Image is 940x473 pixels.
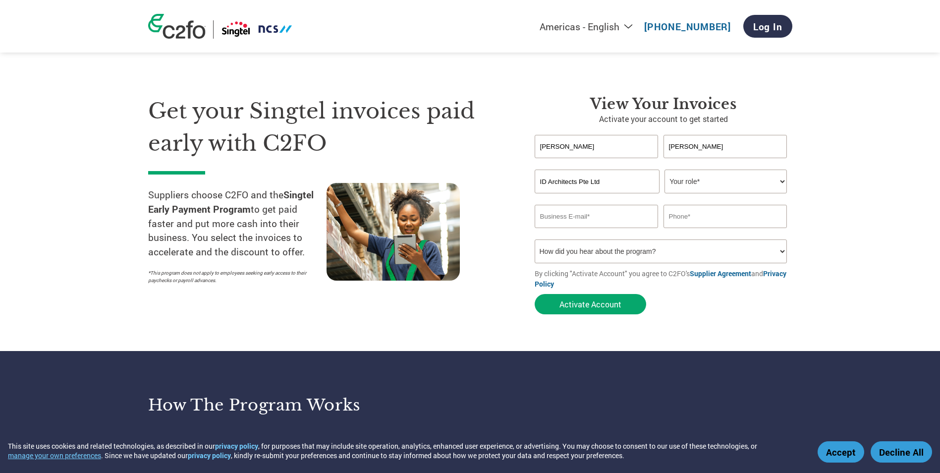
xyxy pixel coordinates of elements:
[535,205,659,228] input: Invalid Email format
[664,205,787,228] input: Phone*
[535,229,659,236] div: Inavlid Email Address
[743,15,792,38] a: Log In
[535,135,659,158] input: First Name*
[818,441,864,463] button: Accept
[8,441,803,460] div: This site uses cookies and related technologies, as described in our , for purposes that may incl...
[535,113,792,125] p: Activate your account to get started
[148,14,206,39] img: c2fo logo
[148,395,458,415] h3: How the program works
[535,194,787,201] div: Invalid company name or company name is too long
[221,20,293,39] img: Singtel
[535,294,646,314] button: Activate Account
[644,20,731,33] a: [PHONE_NUMBER]
[690,269,751,278] a: Supplier Agreement
[535,268,792,289] p: By clicking "Activate Account" you agree to C2FO's and
[664,159,787,166] div: Invalid last name or last name is too long
[664,229,787,236] div: Inavlid Phone Number
[188,451,231,460] a: privacy policy
[148,269,317,284] p: *This program does not apply to employees seeking early access to their paychecks or payroll adva...
[535,159,659,166] div: Invalid first name or first name is too long
[535,170,660,193] input: Your company name*
[215,441,258,451] a: privacy policy
[535,95,792,113] h3: View Your Invoices
[871,441,932,463] button: Decline All
[148,188,327,259] p: Suppliers choose C2FO and the to get paid faster and put more cash into their business. You selec...
[8,451,101,460] button: manage your own preferences
[148,188,314,215] strong: Singtel Early Payment Program
[148,95,505,159] h1: Get your Singtel invoices paid early with C2FO
[664,170,787,193] select: Title/Role
[535,269,786,289] a: Privacy Policy
[327,183,460,281] img: supply chain worker
[664,135,787,158] input: Last Name*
